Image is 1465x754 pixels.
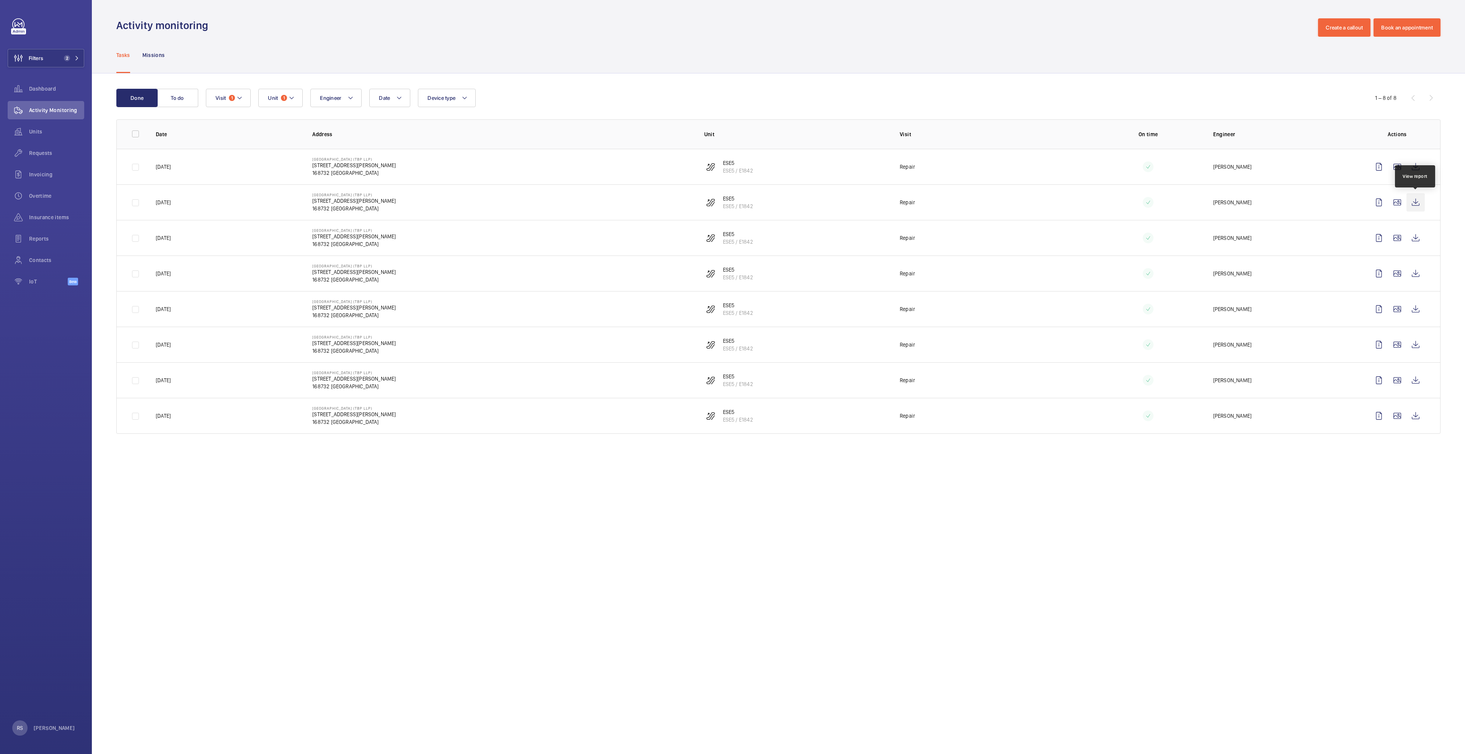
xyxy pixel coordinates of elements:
[723,167,753,174] p: ESE5 / E1842
[1213,305,1251,313] p: [PERSON_NAME]
[706,233,715,243] img: escalator.svg
[312,192,396,197] p: [GEOGRAPHIC_DATA] (TBP LLP)
[156,130,300,138] p: Date
[723,337,753,345] p: ESE5
[312,233,396,240] p: [STREET_ADDRESS][PERSON_NAME]
[156,270,171,277] p: [DATE]
[312,264,396,268] p: [GEOGRAPHIC_DATA] (TBP LLP)
[29,128,84,135] span: Units
[1213,341,1251,349] p: [PERSON_NAME]
[723,195,753,202] p: ESE5
[312,205,396,212] p: 168732 [GEOGRAPHIC_DATA]
[156,305,171,313] p: [DATE]
[1213,199,1251,206] p: [PERSON_NAME]
[116,51,130,59] p: Tasks
[312,276,396,283] p: 168732 [GEOGRAPHIC_DATA]
[156,341,171,349] p: [DATE]
[281,95,287,101] span: 1
[900,305,915,313] p: Repair
[312,335,396,339] p: [GEOGRAPHIC_DATA] (TBP LLP)
[116,18,213,33] h1: Activity monitoring
[142,51,165,59] p: Missions
[1096,130,1201,138] p: On time
[723,274,753,281] p: ESE5 / E1842
[116,89,158,107] button: Done
[312,299,396,304] p: [GEOGRAPHIC_DATA] (TBP LLP)
[206,89,251,107] button: Visit1
[1213,163,1251,171] p: [PERSON_NAME]
[706,305,715,314] img: escalator.svg
[156,163,171,171] p: [DATE]
[900,199,915,206] p: Repair
[723,380,753,388] p: ESE5 / E1842
[1374,18,1441,37] button: Book an appointment
[312,240,396,248] p: 168732 [GEOGRAPHIC_DATA]
[229,95,235,101] span: 1
[723,159,753,167] p: ESE5
[1213,376,1251,384] p: [PERSON_NAME]
[427,95,455,101] span: Device type
[723,373,753,380] p: ESE5
[258,89,303,107] button: Unit1
[706,340,715,349] img: escalator.svg
[1370,130,1425,138] p: Actions
[312,311,396,319] p: 168732 [GEOGRAPHIC_DATA]
[312,370,396,375] p: [GEOGRAPHIC_DATA] (TBP LLP)
[156,412,171,420] p: [DATE]
[29,213,84,221] span: Insurance items
[723,309,753,317] p: ESE5 / E1842
[310,89,362,107] button: Engineer
[312,418,396,426] p: 168732 [GEOGRAPHIC_DATA]
[312,339,396,347] p: [STREET_ADDRESS][PERSON_NAME]
[156,376,171,384] p: [DATE]
[8,49,84,67] button: Filters2
[312,197,396,205] p: [STREET_ADDRESS][PERSON_NAME]
[900,270,915,277] p: Repair
[156,234,171,242] p: [DATE]
[723,238,753,246] p: ESE5 / E1842
[369,89,410,107] button: Date
[704,130,888,138] p: Unit
[706,411,715,420] img: escalator.svg
[723,230,753,238] p: ESE5
[29,54,43,62] span: Filters
[312,383,396,390] p: 168732 [GEOGRAPHIC_DATA]
[29,85,84,93] span: Dashboard
[215,95,226,101] span: Visit
[157,89,198,107] button: To do
[723,301,753,309] p: ESE5
[1403,173,1427,180] div: View report
[312,157,396,161] p: [GEOGRAPHIC_DATA] (TBP LLP)
[29,149,84,157] span: Requests
[723,202,753,210] p: ESE5 / E1842
[312,169,396,177] p: 168732 [GEOGRAPHIC_DATA]
[312,228,396,233] p: [GEOGRAPHIC_DATA] (TBP LLP)
[68,278,78,285] span: Beta
[1213,234,1251,242] p: [PERSON_NAME]
[312,375,396,383] p: [STREET_ADDRESS][PERSON_NAME]
[320,95,341,101] span: Engineer
[1375,94,1396,102] div: 1 – 8 of 8
[706,162,715,171] img: escalator.svg
[706,198,715,207] img: escalator.svg
[64,55,70,61] span: 2
[706,269,715,278] img: escalator.svg
[312,304,396,311] p: [STREET_ADDRESS][PERSON_NAME]
[29,278,68,285] span: IoT
[900,234,915,242] p: Repair
[268,95,278,101] span: Unit
[706,376,715,385] img: escalator.svg
[156,199,171,206] p: [DATE]
[312,268,396,276] p: [STREET_ADDRESS][PERSON_NAME]
[723,266,753,274] p: ESE5
[29,256,84,264] span: Contacts
[723,345,753,352] p: ESE5 / E1842
[312,347,396,355] p: 168732 [GEOGRAPHIC_DATA]
[29,235,84,243] span: Reports
[418,89,476,107] button: Device type
[723,408,753,416] p: ESE5
[34,724,75,732] p: [PERSON_NAME]
[312,410,396,418] p: [STREET_ADDRESS][PERSON_NAME]
[29,171,84,178] span: Invoicing
[900,341,915,349] p: Repair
